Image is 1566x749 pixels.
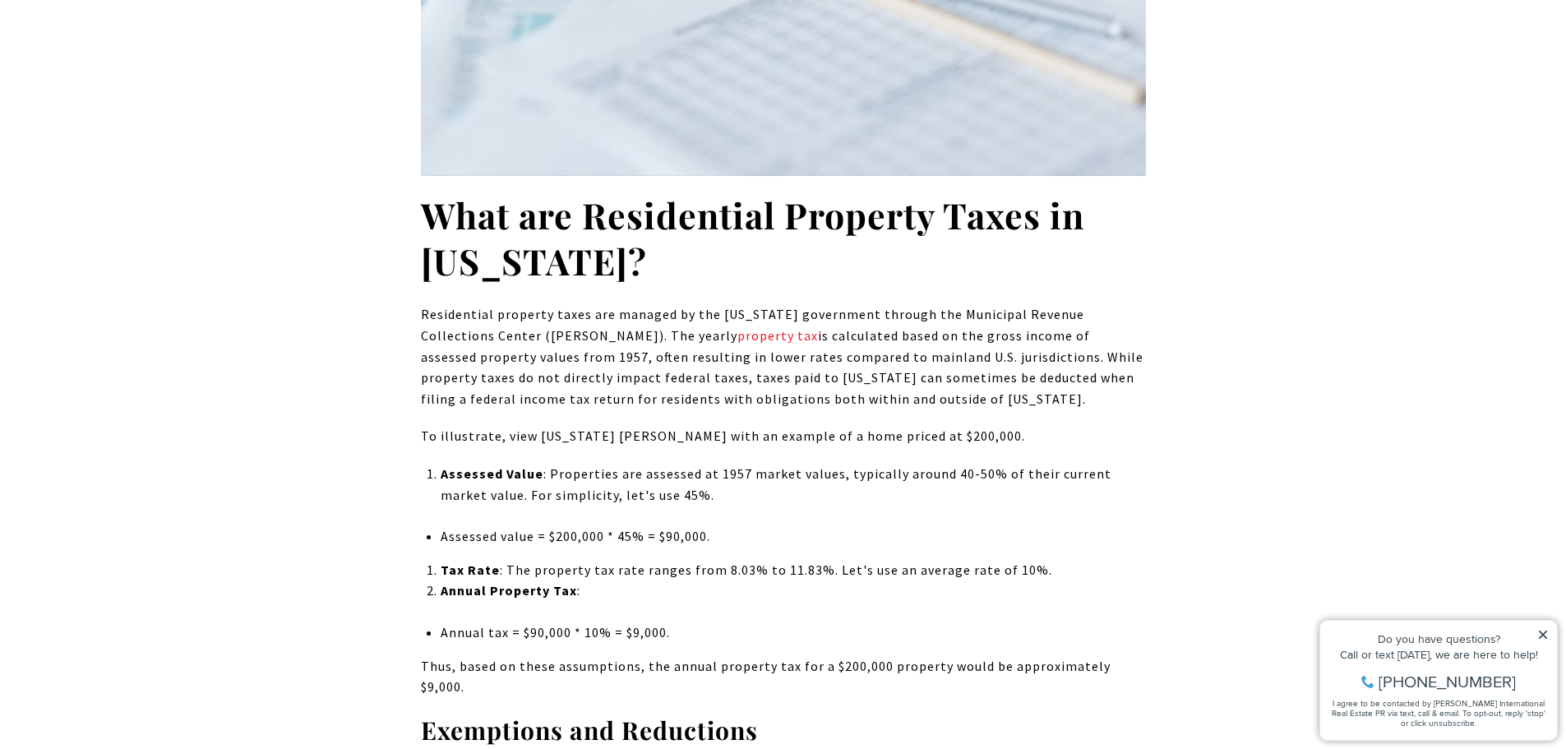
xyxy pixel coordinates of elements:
[441,464,1145,506] p: : Properties are assessed at 1957 market values, typically around 40-50% of their current market ...
[17,37,238,49] div: Do you have questions?
[441,465,543,482] strong: Assessed Value
[67,77,205,94] span: [PHONE_NUMBER]
[17,53,238,64] div: Call or text [DATE], we are here to help!
[421,656,1146,698] p: Thus, based on these assumptions, the annual property tax for a $200,000 property would be approx...
[441,562,500,578] strong: Tax Rate
[441,526,1145,548] li: Assessed value = $200,000 * 45% = $90,000.
[441,622,1145,644] li: Annual tax = $90,000 * 10% = $9,000.
[421,304,1146,409] p: Residential property taxes are managed by the [US_STATE] government through the Municipal Revenue...
[21,101,234,132] span: I agree to be contacted by [PERSON_NAME] International Real Estate PR via text, call & email. To ...
[441,580,1145,602] p: :
[421,714,758,747] strong: Exemptions and Reductions
[441,560,1145,581] p: : The property tax rate ranges from 8.03% to 11.83%. Let's use an average rate of 10%.
[421,191,1084,284] strong: What are Residential Property Taxes in [US_STATE]?
[441,582,577,599] strong: Annual Property Tax
[737,327,818,344] a: property tax - open in a new tab
[421,426,1146,447] p: To illustrate, view [US_STATE] [PERSON_NAME] with an example of a home priced at $200,000.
